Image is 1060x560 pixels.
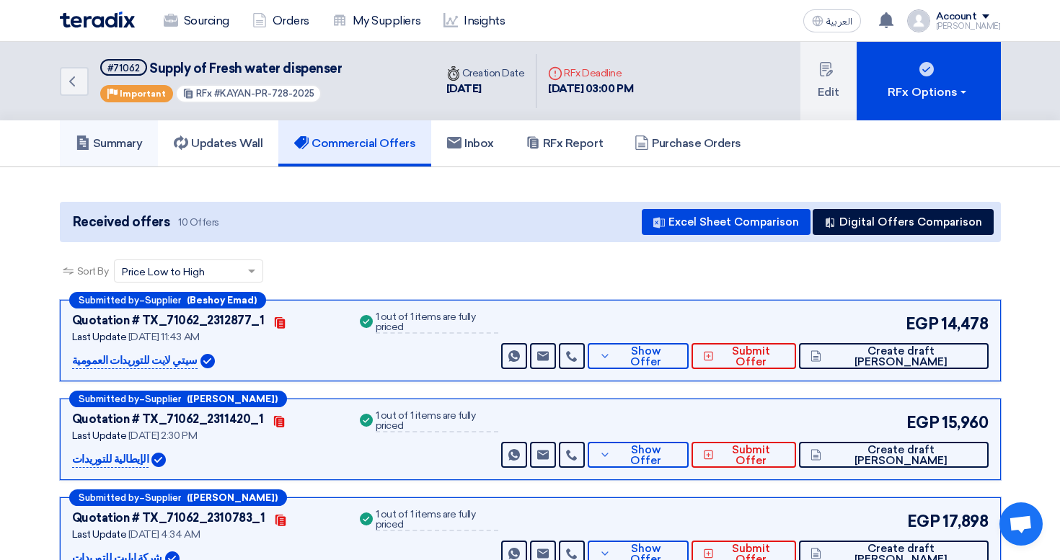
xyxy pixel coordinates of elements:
[376,510,498,531] div: 1 out of 1 items are fully priced
[145,493,181,502] span: Supplier
[72,430,127,442] span: Last Update
[72,312,265,329] div: Quotation # TX_71062_2312877_1
[826,17,852,27] span: العربية
[936,22,1001,30] div: [PERSON_NAME]
[717,445,785,466] span: Submit Offer
[145,295,181,305] span: Supplier
[857,42,1001,120] button: RFx Options
[941,312,988,336] span: 14,478
[907,510,940,533] span: EGP
[907,9,930,32] img: profile_test.png
[187,493,278,502] b: ([PERSON_NAME])
[60,12,135,28] img: Teradix logo
[717,346,785,368] span: Submit Offer
[79,493,139,502] span: Submitted by
[799,343,988,369] button: Create draft [PERSON_NAME]
[128,528,200,541] span: [DATE] 4:34 AM
[692,442,796,468] button: Submit Offer
[635,136,741,151] h5: Purchase Orders
[241,5,321,37] a: Orders
[588,343,689,369] button: Show Offer
[196,88,212,99] span: RFx
[888,84,969,101] div: RFx Options
[149,61,342,76] span: Supply of Fresh water dispenser
[614,346,677,368] span: Show Offer
[588,442,689,468] button: Show Offer
[76,136,143,151] h5: Summary
[825,445,976,466] span: Create draft [PERSON_NAME]
[619,120,757,166] a: Purchase Orders
[69,391,287,407] div: –
[999,502,1043,546] a: Open chat
[152,5,241,37] a: Sourcing
[548,81,633,97] div: [DATE] 03:00 PM
[128,331,200,343] span: [DATE] 11:43 AM
[120,89,166,99] span: Important
[432,5,516,37] a: Insights
[72,411,264,428] div: Quotation # TX_71062_2311420_1
[77,264,109,279] span: Sort By
[376,312,498,334] div: 1 out of 1 items are fully priced
[214,88,314,99] span: #KAYAN-PR-728-2025
[69,292,266,308] div: –
[799,442,988,468] button: Create draft [PERSON_NAME]
[200,354,215,368] img: Verified Account
[376,411,498,432] div: 1 out of 1 items are fully priced
[800,42,857,120] button: Edit
[72,510,265,527] div: Quotation # TX_71062_2310783_1
[813,209,994,235] button: Digital Offers Comparison
[151,453,166,467] img: Verified Account
[692,343,796,369] button: Submit Offer
[936,11,977,23] div: Account
[69,489,287,506] div: –
[72,528,127,541] span: Last Update
[187,394,278,404] b: ([PERSON_NAME])
[187,295,257,305] b: (Beshoy Emad)
[431,120,510,166] a: Inbox
[107,63,140,73] div: #71062
[60,120,159,166] a: Summary
[79,394,139,404] span: Submitted by
[145,394,181,404] span: Supplier
[79,295,139,305] span: Submitted by
[446,66,525,81] div: Creation Date
[158,120,278,166] a: Updates Wall
[321,5,432,37] a: My Suppliers
[100,59,343,77] h5: Supply of Fresh water dispenser
[447,136,494,151] h5: Inbox
[906,312,939,336] span: EGP
[278,120,431,166] a: Commercial Offers
[72,331,127,343] span: Last Update
[942,411,988,435] span: 15,960
[174,136,262,151] h5: Updates Wall
[526,136,603,151] h5: RFx Report
[72,451,149,468] p: الإيطالية للتوريدات
[942,510,988,533] span: 17,898
[72,352,198,370] p: سيتي لايت للتوريدات العمومية
[122,265,205,280] span: Price Low to High
[642,209,811,235] button: Excel Sheet Comparison
[73,213,170,232] span: Received offers
[294,136,415,151] h5: Commercial Offers
[128,430,197,442] span: [DATE] 2:30 PM
[446,81,525,97] div: [DATE]
[548,66,633,81] div: RFx Deadline
[178,215,219,229] span: 10 Offers
[906,411,940,435] span: EGP
[614,445,677,466] span: Show Offer
[510,120,619,166] a: RFx Report
[825,346,976,368] span: Create draft [PERSON_NAME]
[803,9,861,32] button: العربية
